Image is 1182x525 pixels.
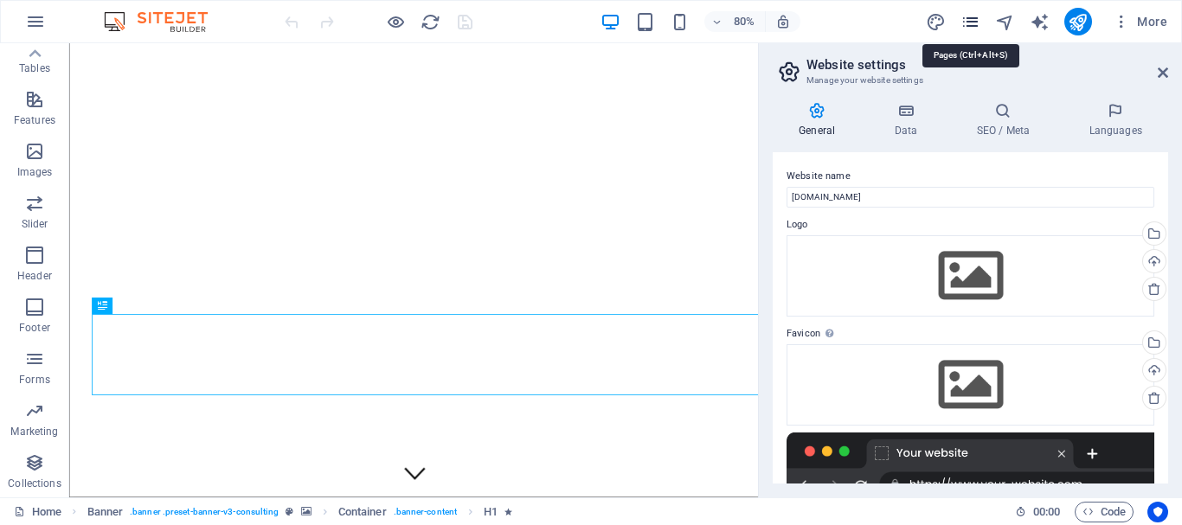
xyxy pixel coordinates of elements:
[730,11,758,32] h6: 80%
[286,507,293,516] i: This element is a customizable preset
[995,11,1016,32] button: navigator
[394,502,457,522] span: . banner-content
[1113,13,1167,30] span: More
[926,11,947,32] button: design
[1075,502,1134,522] button: Code
[19,61,50,75] p: Tables
[1015,502,1061,522] h6: Session time
[950,102,1063,138] h4: SEO / Meta
[338,502,387,522] span: Click to select. Double-click to edit
[806,73,1134,88] h3: Manage your website settings
[17,269,52,283] p: Header
[1082,502,1126,522] span: Code
[10,425,58,439] p: Marketing
[1030,11,1050,32] button: text_generator
[14,502,61,522] a: Home
[775,14,791,29] i: On resize automatically adjust zoom level to fit chosen device.
[130,502,279,522] span: . banner .preset-banner-v3-consulting
[1064,8,1092,35] button: publish
[484,502,498,522] span: Click to select. Double-click to edit
[787,214,1154,235] label: Logo
[14,113,55,127] p: Features
[868,102,950,138] h4: Data
[995,12,1015,32] i: Navigator
[17,165,53,179] p: Images
[100,11,229,32] img: Editor Logo
[420,11,440,32] button: reload
[504,507,512,516] i: Element contains an animation
[960,11,981,32] button: pages
[301,507,312,516] i: This element contains a background
[1106,8,1174,35] button: More
[787,323,1154,344] label: Favicon
[87,502,124,522] span: Click to select. Double-click to edit
[19,321,50,335] p: Footer
[22,217,48,231] p: Slider
[8,477,61,490] p: Collections
[787,187,1154,208] input: Name...
[1147,502,1168,522] button: Usercentrics
[1045,505,1048,518] span: :
[1030,12,1050,32] i: AI Writer
[1033,502,1060,522] span: 00 00
[87,502,513,522] nav: breadcrumb
[704,11,766,32] button: 80%
[1063,102,1168,138] h4: Languages
[19,373,50,387] p: Forms
[1068,12,1088,32] i: Publish
[787,344,1154,426] div: Select files from the file manager, stock photos, or upload file(s)
[806,57,1168,73] h2: Website settings
[787,166,1154,187] label: Website name
[773,102,868,138] h4: General
[787,235,1154,317] div: Select files from the file manager, stock photos, or upload file(s)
